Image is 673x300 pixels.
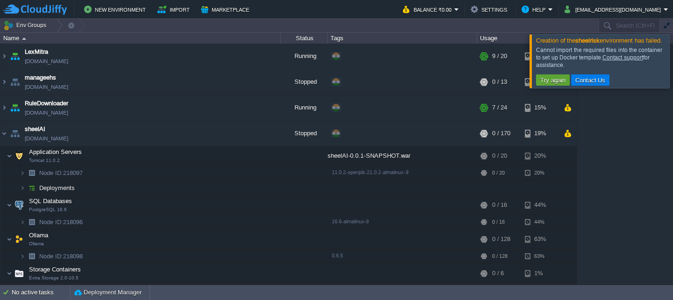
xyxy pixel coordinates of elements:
[25,73,56,82] a: manageehs
[25,249,38,263] img: AMDAwAAAACH5BAEAAAAALAAAAAABAAEAAAICRAEAOw==
[522,4,548,15] button: Help
[20,249,25,263] img: AMDAwAAAACH5BAEAAAAALAAAAAABAAEAAAICRAEAOw==
[25,99,68,108] a: RuleDownloader
[281,121,328,146] div: Stopped
[492,166,505,180] div: 0 / 20
[38,169,84,177] a: Node ID:218097
[25,215,38,229] img: AMDAwAAAACH5BAEAAAAALAAAAAABAAEAAAICRAEAOw==
[565,4,664,15] button: [EMAIL_ADDRESS][DOMAIN_NAME]
[492,283,502,298] div: 0 / 6
[25,57,68,66] a: [DOMAIN_NAME]
[332,219,369,224] span: 16.6-almalinux-9
[28,197,73,205] span: SQL Databases
[3,4,67,15] img: CloudJiffy
[575,37,600,44] b: sheelrisk
[74,288,142,297] button: Deployment Manager
[25,134,68,143] a: [DOMAIN_NAME]
[7,230,12,249] img: AMDAwAAAACH5BAEAAAAALAAAAAABAAEAAAICRAEAOw==
[38,252,84,260] a: Node ID:218098
[25,283,38,298] img: AMDAwAAAACH5BAEAAAAALAAAAAABAAEAAAICRAEAOw==
[8,121,21,146] img: AMDAwAAAACH5BAEAAAAALAAAAAABAAEAAAICRAEAOw==
[492,95,507,120] div: 7 / 24
[13,146,26,165] img: AMDAwAAAACH5BAEAAAAALAAAAAABAAEAAAICRAEAOw==
[3,19,50,32] button: Env Groups
[281,95,328,120] div: Running
[525,196,555,214] div: 44%
[39,219,63,226] span: Node ID:
[25,166,38,180] img: AMDAwAAAACH5BAEAAAAALAAAAAABAAEAAAICRAEAOw==
[201,4,252,15] button: Marketplace
[525,283,555,298] div: 1%
[20,283,25,298] img: AMDAwAAAACH5BAEAAAAALAAAAAABAAEAAAICRAEAOw==
[7,196,12,214] img: AMDAwAAAACH5BAEAAAAALAAAAAABAAEAAAICRAEAOw==
[29,207,67,212] span: PostgreSQL 16.6
[525,249,555,263] div: 63%
[13,230,26,249] img: AMDAwAAAACH5BAEAAAAALAAAAAABAAEAAAICRAEAOw==
[38,184,76,192] a: Deployments
[0,95,8,120] img: AMDAwAAAACH5BAEAAAAALAAAAAABAAEAAAICRAEAOw==
[25,47,48,57] span: LexMitra
[525,215,555,229] div: 44%
[328,146,477,165] div: sheelAI-0.0.1-SNAPSHOT.war
[12,285,70,300] div: No active tasks
[492,249,508,263] div: 0 / 128
[29,241,44,247] span: Ollama
[8,69,21,95] img: AMDAwAAAACH5BAEAAAAALAAAAAABAAEAAAICRAEAOw==
[13,196,26,214] img: AMDAwAAAACH5BAEAAAAALAAAAAABAAEAAAICRAEAOw==
[492,264,504,283] div: 0 / 6
[281,69,328,95] div: Stopped
[28,198,73,205] a: SQL DatabasesPostgreSQL 16.6
[8,44,21,69] img: AMDAwAAAACH5BAEAAAAALAAAAAABAAEAAAICRAEAOw==
[602,54,643,61] a: Contact support
[536,37,662,44] span: Creation of the environment has failed.
[158,4,193,15] button: Import
[8,95,21,120] img: AMDAwAAAACH5BAEAAAAALAAAAAABAAEAAAICRAEAOw==
[0,44,8,69] img: AMDAwAAAACH5BAEAAAAALAAAAAABAAEAAAICRAEAOw==
[7,146,12,165] img: AMDAwAAAACH5BAEAAAAALAAAAAABAAEAAAICRAEAOw==
[525,121,555,146] div: 19%
[281,44,328,69] div: Running
[525,44,555,69] div: 13%
[29,158,60,163] span: Tomcat 11.0.2
[634,263,664,291] iframe: chat widget
[537,76,568,84] button: Try again
[28,231,50,239] span: Ollama
[20,215,25,229] img: AMDAwAAAACH5BAEAAAAALAAAAAABAAEAAAICRAEAOw==
[525,264,555,283] div: 1%
[25,108,68,117] a: [DOMAIN_NAME]
[492,215,505,229] div: 0 / 16
[20,181,25,195] img: AMDAwAAAACH5BAEAAAAALAAAAAABAAEAAAICRAEAOw==
[281,33,327,44] div: Status
[332,253,343,258] span: 0.6.5
[39,253,63,260] span: Node ID:
[28,232,50,239] a: OllamaOllama
[0,121,8,146] img: AMDAwAAAACH5BAEAAAAALAAAAAABAAEAAAICRAEAOw==
[38,218,84,226] span: 218096
[525,95,555,120] div: 15%
[25,181,38,195] img: AMDAwAAAACH5BAEAAAAALAAAAAABAAEAAAICRAEAOw==
[525,146,555,165] div: 20%
[38,252,84,260] span: 218098
[22,37,26,40] img: AMDAwAAAACH5BAEAAAAALAAAAAABAAEAAAICRAEAOw==
[573,76,609,84] button: Contact Us
[492,121,510,146] div: 0 / 170
[492,69,507,95] div: 0 / 13
[328,33,477,44] div: Tags
[1,33,280,44] div: Name
[536,46,667,69] div: Cannot import the required files into the container to set up Docker template. for assistance.
[492,44,507,69] div: 9 / 20
[28,148,83,156] span: Application Servers
[38,218,84,226] a: Node ID:218096
[471,4,510,15] button: Settings
[492,230,510,249] div: 0 / 128
[0,69,8,95] img: AMDAwAAAACH5BAEAAAAALAAAAAABAAEAAAICRAEAOw==
[84,4,149,15] button: New Environment
[525,166,555,180] div: 20%
[492,146,507,165] div: 0 / 20
[25,124,45,134] a: sheelAI
[28,265,82,273] span: Storage Containers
